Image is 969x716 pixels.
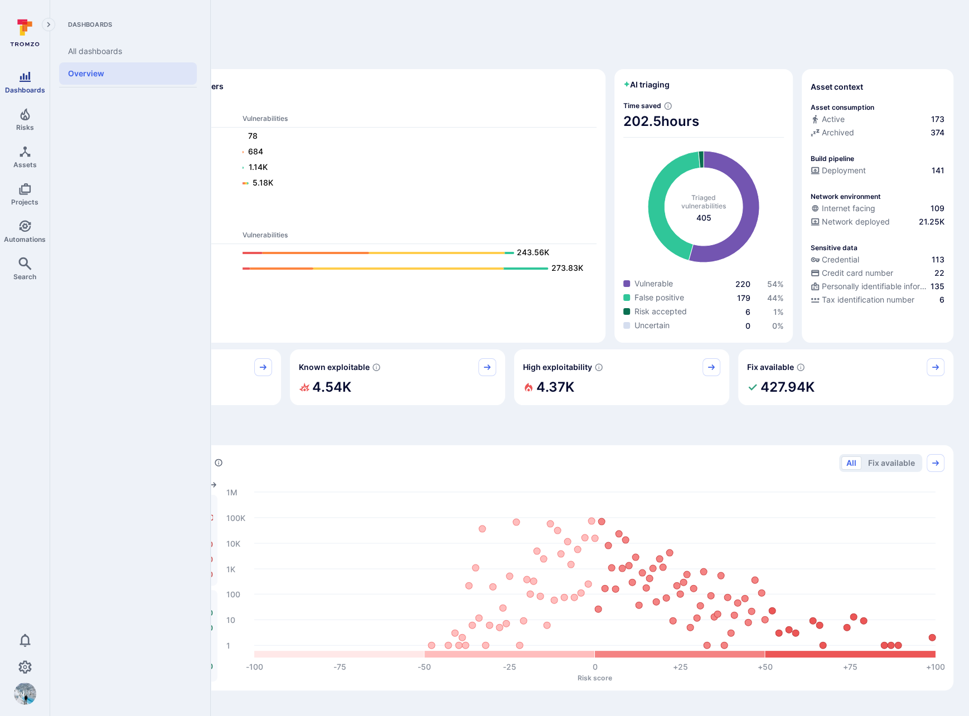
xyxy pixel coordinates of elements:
text: 100 [226,589,240,598]
text: 5.18K [253,178,273,187]
a: 54% [767,279,784,289]
svg: EPSS score ≥ 0.7 [594,363,603,372]
div: Personally identifiable information (PII) [811,281,928,292]
div: Evidence indicative of handling user or service credentials [811,254,944,267]
div: Commits seen in the last 180 days [811,114,944,127]
span: Tax identification number [822,294,914,305]
span: 202.5 hours [623,113,784,130]
a: Personally identifiable information (PII)135 [811,281,944,292]
span: Uncertain [634,320,670,331]
text: 1M [226,487,238,496]
span: Known exploitable [299,362,370,373]
span: 135 [931,281,944,292]
svg: Confirmed exploitable by KEV [372,363,381,372]
span: 0 [745,321,750,330]
text: -25 [503,662,516,671]
span: Dashboards [5,86,45,94]
span: Internet facing [822,203,875,214]
div: Archived [811,127,854,138]
text: 10 [226,615,235,624]
button: Expand navigation menu [42,18,55,31]
span: Prioritize [66,423,953,439]
span: 6 [939,294,944,305]
span: 109 [931,203,944,214]
a: Deployment141 [811,165,944,176]
span: False positive [634,292,684,303]
div: Number of vulnerabilities in status 'Open' 'Triaged' and 'In process' grouped by score [214,457,223,469]
span: Fix available [747,362,794,373]
p: Sensitive data [811,243,857,252]
text: 1K [226,564,235,573]
span: Search [13,272,36,281]
span: Risk accepted [634,306,687,317]
a: 220 [735,279,750,289]
a: 273.83K [243,262,585,275]
a: Network deployed21.25K [811,216,944,227]
div: Configured deployment pipeline [811,165,944,178]
span: 54 % [767,279,784,289]
span: 22 [934,267,944,279]
a: 44% [767,293,784,303]
th: Vulnerabilities [242,230,597,244]
span: Projects [11,198,38,206]
a: Overview [59,62,197,85]
text: 684 [248,147,263,156]
a: 684 [243,145,585,159]
span: Archived [822,127,854,138]
span: Dev scanners [75,101,597,109]
span: Credential [822,254,859,265]
a: Internet facing109 [811,203,944,214]
div: Deployment [811,165,866,176]
text: +100 [926,662,945,671]
text: 243.56K [517,247,549,257]
span: High exploitability [523,362,592,373]
text: +75 [843,662,857,671]
svg: Estimated based on an average time of 30 mins needed to triage each vulnerability [663,101,672,110]
div: Credit card number [811,267,893,279]
a: Credential113 [811,254,944,265]
text: -75 [333,662,346,671]
text: Risk score [578,674,612,682]
a: Archived374 [811,127,944,138]
span: 44 % [767,293,784,303]
h2: AI triaging [623,79,670,90]
div: Evidence that the asset is packaged and deployed somewhere [811,216,944,230]
span: Risks [16,123,34,131]
div: Internet facing [811,203,875,214]
h2: 4.54K [312,376,351,398]
span: Credit card number [822,267,893,279]
p: Build pipeline [811,154,854,163]
p: Network environment [811,192,881,201]
button: All [841,456,861,470]
span: 21.25K [919,216,944,227]
div: Code repository is archived [811,127,944,140]
span: Network deployed [822,216,890,227]
span: Deployment [822,165,866,176]
a: 78 [243,130,585,143]
a: 243.56K [243,246,585,260]
span: Dashboards [59,20,197,29]
a: 0% [772,321,784,330]
div: Fix available [738,349,953,405]
h2: 4.37K [536,376,574,398]
span: Discover [66,47,953,62]
a: All dashboards [59,40,197,62]
span: 374 [931,127,944,138]
div: Known exploitable [290,349,505,405]
text: 0 [593,662,598,671]
span: Asset context [811,81,863,92]
div: Evidence indicative of processing tax identification numbers [811,294,944,308]
span: 173 [931,114,944,125]
span: 1 % [773,307,784,316]
text: +50 [758,662,773,671]
a: 179 [737,293,750,303]
div: Erick Calderon [14,683,36,705]
p: Asset consumption [811,103,874,111]
span: Triaged vulnerabilities [681,193,726,210]
a: Active173 [811,114,944,125]
span: Ops scanners [75,217,597,226]
a: 1.14K [243,161,585,174]
span: Vulnerable [634,278,673,289]
i: Expand navigation menu [45,20,52,30]
div: Evidence indicative of processing credit card numbers [811,267,944,281]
